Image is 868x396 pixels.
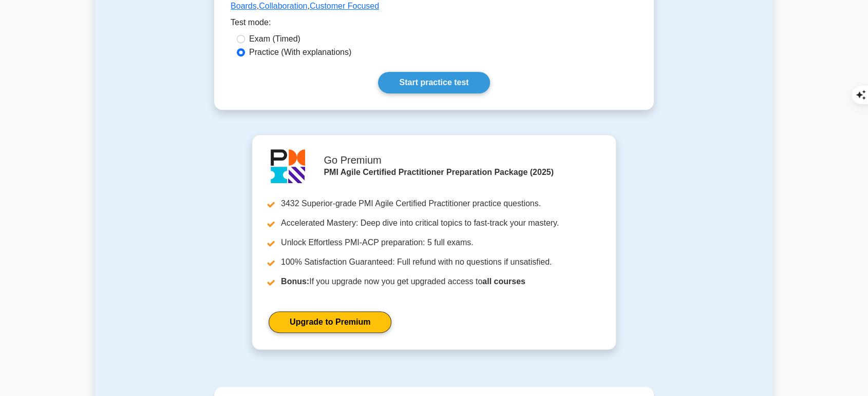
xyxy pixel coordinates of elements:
label: Exam (Timed) [249,33,300,45]
div: Test mode: [231,16,637,33]
a: Start practice test [378,72,489,93]
a: Upgrade to Premium [269,311,391,333]
a: Collaboration [259,2,307,10]
a: Customer Focused [310,2,379,10]
label: Practice (With explanations) [249,46,351,58]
